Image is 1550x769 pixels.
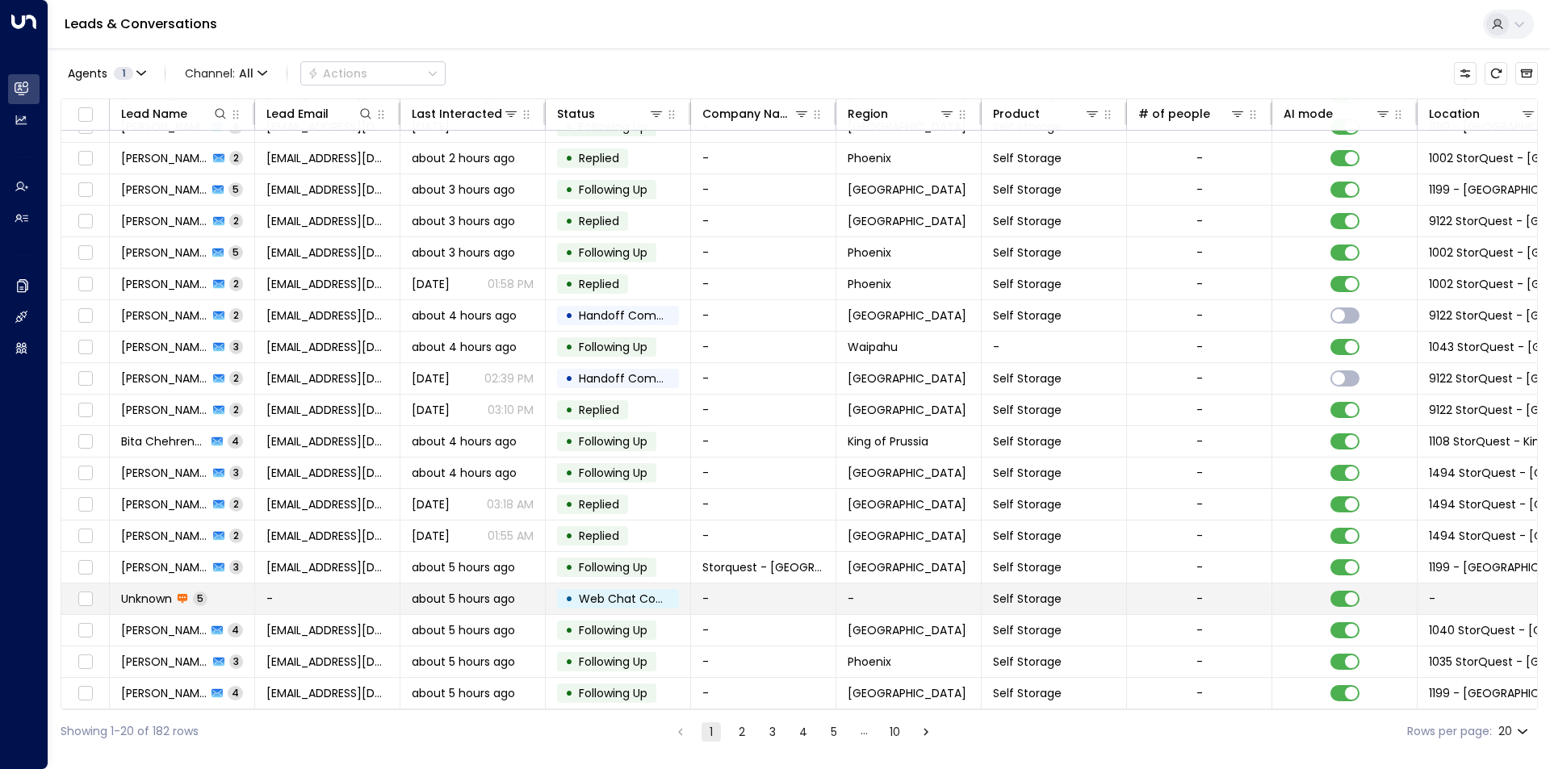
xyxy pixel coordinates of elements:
[75,652,95,672] span: Toggle select row
[993,307,1062,324] span: Self Storage
[229,529,243,542] span: 2
[848,528,966,544] span: Honolulu
[266,104,329,123] div: Lead Email
[121,213,208,229] span: David Sloan
[579,591,704,607] span: Web Chat Completed
[75,400,95,420] span: Toggle select row
[1196,276,1203,292] div: -
[121,622,207,638] span: Siraje Kawooya
[121,339,208,355] span: Richard A Wind
[848,244,891,261] span: Phoenix
[229,466,243,479] span: 3
[886,722,905,742] button: Go to page 10
[824,722,844,742] button: Go to page 5
[763,722,782,742] button: Go to page 3
[412,591,515,607] span: about 5 hours ago
[691,269,836,299] td: -
[412,559,515,575] span: about 5 hours ago
[579,622,647,638] span: Following Up
[121,496,208,512] span: Skyler Waite
[412,244,515,261] span: about 3 hours ago
[121,528,208,544] span: Skyler Waite
[993,496,1062,512] span: Self Storage
[1196,685,1203,701] div: -
[229,340,243,353] span: 3
[412,496,450,512] span: Yesterday
[228,434,243,448] span: 4
[266,496,388,512] span: skylerwaite@gmail.com
[300,61,446,86] div: Button group with a nested menu
[266,654,388,670] span: julesy0327@gmail.com
[579,433,647,449] span: Following Up
[1196,370,1203,387] div: -
[412,104,519,123] div: Last Interacted
[691,646,836,677] td: -
[565,585,573,612] div: •
[412,370,450,387] span: Aug 14, 2025
[412,213,515,229] span: about 3 hours ago
[484,370,534,387] p: 02:39 PM
[691,363,836,394] td: -
[178,62,274,85] span: Channel:
[579,402,619,418] span: Replied
[412,182,515,198] span: about 3 hours ago
[266,104,374,123] div: Lead Email
[557,104,664,123] div: Status
[691,489,836,520] td: -
[691,615,836,646] td: -
[68,68,107,79] span: Agents
[565,616,573,644] div: •
[565,365,573,392] div: •
[75,558,95,578] span: Toggle select row
[266,276,388,292] span: templedeborah0@gmail.com
[848,276,891,292] span: Phoenix
[691,300,836,331] td: -
[1196,213,1203,229] div: -
[412,150,515,166] span: about 2 hours ago
[579,685,647,701] span: Following Up
[565,302,573,329] div: •
[266,528,388,544] span: skylerwaite@gmail.com
[579,465,647,481] span: Following Up
[488,276,534,292] p: 01:58 PM
[1196,244,1203,261] div: -
[848,182,966,198] span: Honolulu
[993,433,1062,449] span: Self Storage
[855,722,874,742] div: …
[848,104,955,123] div: Region
[579,496,619,512] span: Replied
[65,15,217,33] a: Leads & Conversations
[121,104,228,123] div: Lead Name
[848,339,898,355] span: Waipahu
[993,654,1062,670] span: Self Storage
[121,591,172,607] span: Unknown
[308,66,367,81] div: Actions
[121,433,207,449] span: Bita Chehrenama
[75,274,95,295] span: Toggle select row
[266,402,388,418] span: richardann_wind8@msn.com
[488,402,534,418] p: 03:10 PM
[412,276,450,292] span: Aug 15, 2025
[412,104,502,123] div: Last Interacted
[579,182,647,198] span: Following Up
[229,214,243,228] span: 2
[836,583,982,614] td: -
[75,621,95,641] span: Toggle select row
[565,554,573,581] div: •
[993,104,1040,123] div: Product
[229,151,243,165] span: 2
[848,150,891,166] span: Phoenix
[993,244,1062,261] span: Self Storage
[75,243,95,263] span: Toggle select row
[1454,62,1477,85] button: Customize
[266,339,388,355] span: richardann_wind8@msn.com
[75,180,95,200] span: Toggle select row
[993,104,1100,123] div: Product
[579,339,647,355] span: Following Up
[229,654,243,668] span: 3
[121,370,208,387] span: Richard A Wind
[848,559,966,575] span: Honolulu
[178,62,274,85] button: Channel:All
[1196,622,1203,638] div: -
[579,213,619,229] span: Replied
